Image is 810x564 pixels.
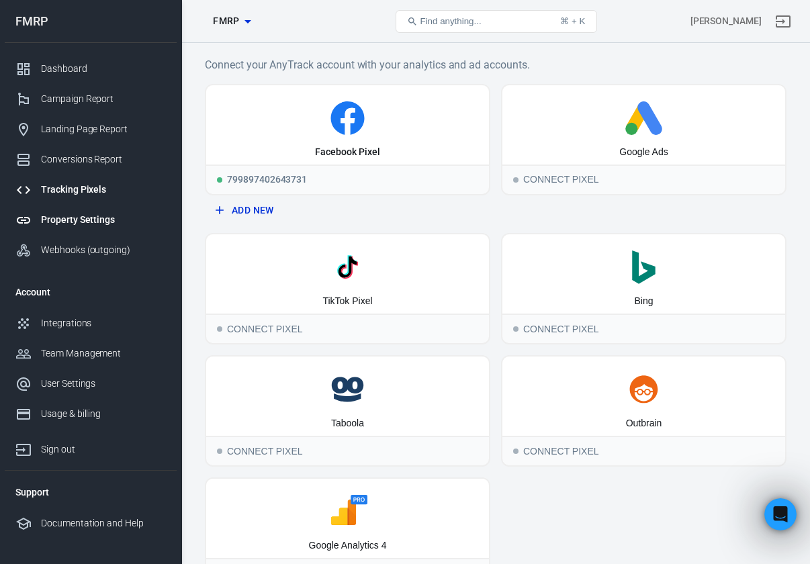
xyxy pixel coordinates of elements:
[41,152,166,167] div: Conversions Report
[41,377,166,391] div: User Settings
[5,54,177,84] a: Dashboard
[420,16,482,26] span: Find anything...
[764,498,797,530] iframe: Intercom live chat
[41,407,166,421] div: Usage & billing
[513,326,519,332] span: Connect Pixel
[5,429,177,465] a: Sign out
[619,146,668,159] div: Google Ads
[5,276,177,308] li: Account
[396,10,597,33] button: Find anything...⌘ + K
[210,198,485,223] button: Add New
[206,436,489,465] div: Connect Pixel
[206,164,489,194] div: 799897402643731
[5,308,177,338] a: Integrations
[5,338,177,369] a: Team Management
[690,14,762,28] div: Account id: ckFM7w2I
[41,516,166,530] div: Documentation and Help
[5,15,177,28] div: FMRP
[5,369,177,399] a: User Settings
[205,56,786,73] h6: Connect your AnyTrack account with your analytics and ad accounts.
[501,233,786,344] button: BingConnect PixelConnect Pixel
[322,295,372,308] div: TikTok Pixel
[205,233,490,344] button: TikTok PixelConnect PixelConnect Pixel
[5,235,177,265] a: Webhooks (outgoing)
[41,183,166,197] div: Tracking Pixels
[217,326,222,332] span: Connect Pixel
[41,442,166,457] div: Sign out
[41,92,166,106] div: Campaign Report
[205,84,490,195] a: Facebook PixelRunning799897402643731
[41,213,166,227] div: Property Settings
[315,146,379,159] div: Facebook Pixel
[626,417,662,430] div: Outbrain
[5,205,177,235] a: Property Settings
[5,476,177,508] li: Support
[513,177,519,183] span: Connect Pixel
[198,9,265,34] button: FMRP
[41,346,166,361] div: Team Management
[41,316,166,330] div: Integrations
[513,449,519,454] span: Connect Pixel
[217,177,222,183] span: Running
[41,62,166,76] div: Dashboard
[213,13,240,30] span: FMRP
[5,114,177,144] a: Landing Page Report
[5,84,177,114] a: Campaign Report
[5,399,177,429] a: Usage & billing
[5,175,177,205] a: Tracking Pixels
[41,122,166,136] div: Landing Page Report
[309,539,387,553] div: Google Analytics 4
[331,417,364,430] div: Taboola
[502,164,785,194] div: Connect Pixel
[205,355,490,467] button: TaboolaConnect PixelConnect Pixel
[5,144,177,175] a: Conversions Report
[767,5,799,38] a: Sign out
[502,436,785,465] div: Connect Pixel
[634,295,653,308] div: Bing
[206,314,489,343] div: Connect Pixel
[217,449,222,454] span: Connect Pixel
[502,314,785,343] div: Connect Pixel
[501,84,786,195] button: Google AdsConnect PixelConnect Pixel
[41,243,166,257] div: Webhooks (outgoing)
[560,16,585,26] div: ⌘ + K
[501,355,786,467] button: OutbrainConnect PixelConnect Pixel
